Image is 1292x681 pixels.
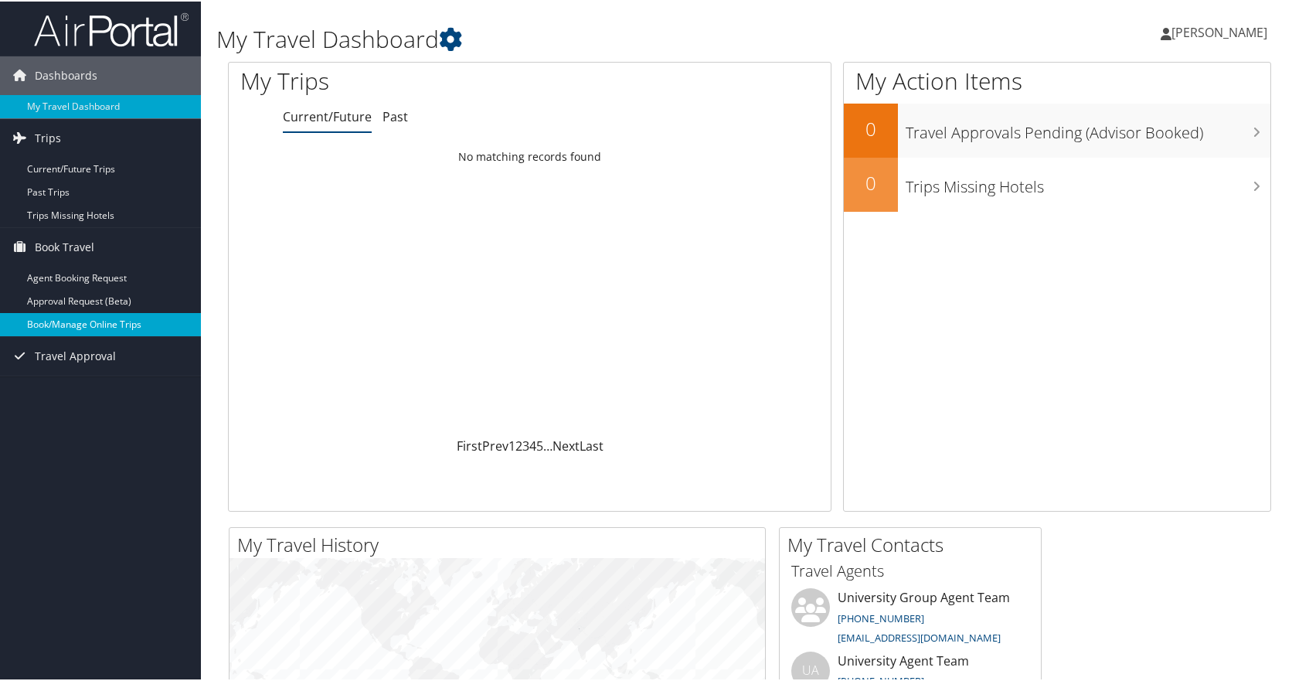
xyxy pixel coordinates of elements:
[580,436,603,453] a: Last
[283,107,372,124] a: Current/Future
[34,10,189,46] img: airportal-logo.png
[216,22,927,54] h1: My Travel Dashboard
[382,107,408,124] a: Past
[237,530,765,557] h2: My Travel History
[844,169,898,195] h2: 0
[552,436,580,453] a: Next
[1161,8,1283,54] a: [PERSON_NAME]
[515,436,522,453] a: 2
[35,226,94,265] span: Book Travel
[536,436,543,453] a: 5
[457,436,482,453] a: First
[240,63,569,96] h1: My Trips
[791,559,1029,581] h3: Travel Agents
[844,102,1270,156] a: 0Travel Approvals Pending (Advisor Booked)
[522,436,529,453] a: 3
[35,335,116,374] span: Travel Approval
[543,436,552,453] span: …
[35,117,61,156] span: Trips
[838,629,1001,643] a: [EMAIL_ADDRESS][DOMAIN_NAME]
[508,436,515,453] a: 1
[906,167,1270,196] h3: Trips Missing Hotels
[844,156,1270,210] a: 0Trips Missing Hotels
[229,141,831,169] td: No matching records found
[784,587,1037,650] li: University Group Agent Team
[844,63,1270,96] h1: My Action Items
[482,436,508,453] a: Prev
[787,530,1041,557] h2: My Travel Contacts
[529,436,536,453] a: 4
[35,55,97,94] span: Dashboards
[838,610,924,624] a: [PHONE_NUMBER]
[1171,22,1267,39] span: [PERSON_NAME]
[844,114,898,141] h2: 0
[906,113,1270,142] h3: Travel Approvals Pending (Advisor Booked)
